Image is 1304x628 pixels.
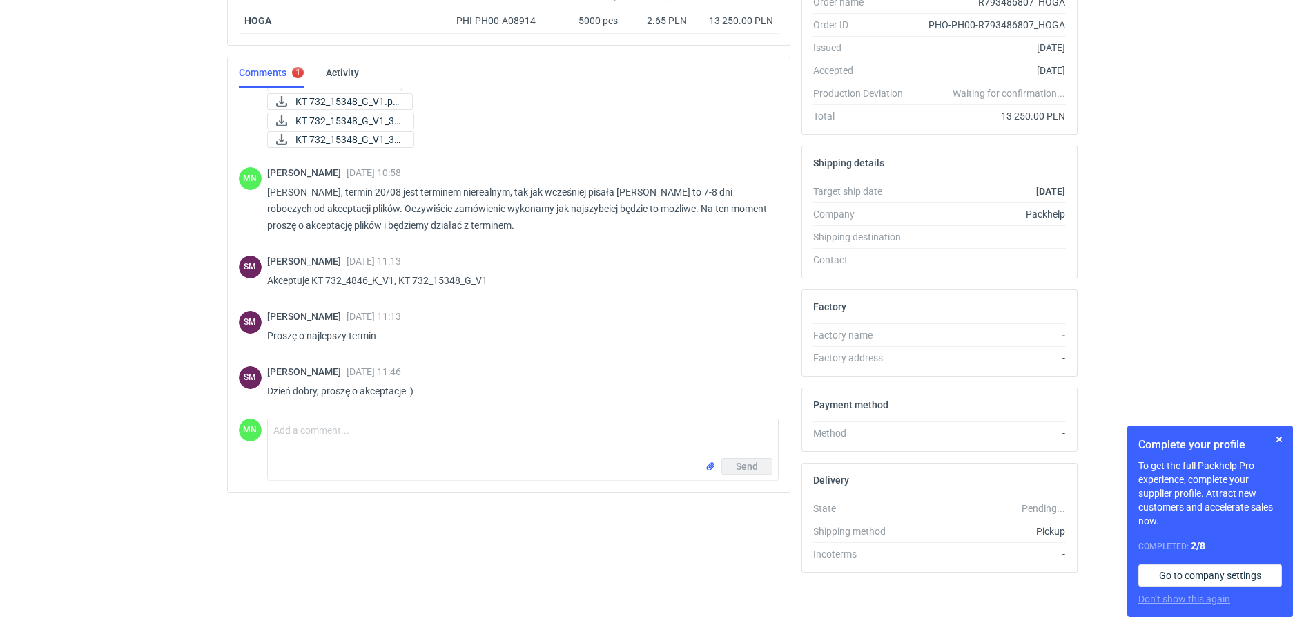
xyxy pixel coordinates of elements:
[813,524,914,538] div: Shipping method
[347,256,401,267] span: [DATE] 11:13
[239,57,304,88] a: Comments1
[914,253,1066,267] div: -
[736,462,758,471] span: Send
[813,230,914,244] div: Shipping destination
[347,311,401,322] span: [DATE] 11:13
[1138,592,1230,606] button: Don’t show this again
[244,15,271,26] strong: HOGA
[629,14,687,28] div: 2.65 PLN
[953,86,1065,100] em: Waiting for confirmation...
[326,57,359,88] a: Activity
[239,366,262,389] figcaption: SM
[267,327,768,344] p: Proszę o najlepszy termin
[914,64,1066,77] div: [DATE]
[554,8,623,34] div: 5000 pcs
[267,256,347,267] span: [PERSON_NAME]
[267,113,405,129] div: KT 732_15348_G_V1_3D ruch.pdf
[813,475,849,486] h2: Delivery
[813,184,914,198] div: Target ship date
[267,131,405,148] div: KT 732_15348_G_V1_3D.JPG
[347,366,401,377] span: [DATE] 11:46
[239,311,262,334] figcaption: SM
[239,419,262,441] div: Małgorzata Nowotna
[239,311,262,334] div: Sebastian Markut
[1036,186,1065,197] strong: [DATE]
[239,167,262,190] figcaption: MN
[1138,437,1282,453] h1: Complete your profile
[267,184,768,234] p: [PERSON_NAME], termin 20/08 jest terminem nierealnym, tak jak wcześniej pisała [PERSON_NAME] to 7...
[914,351,1066,365] div: -
[239,167,262,190] div: Małgorzata Nowotna
[239,256,262,278] div: Sebastian Markut
[914,547,1066,561] div: -
[813,301,846,312] h2: Factory
[813,109,914,123] div: Total
[813,18,914,32] div: Order ID
[813,158,884,169] h2: Shipping details
[1022,503,1065,514] em: Pending...
[267,167,347,178] span: [PERSON_NAME]
[914,328,1066,342] div: -
[267,93,405,110] div: KT 732_15348_G_V1.pdf
[295,68,300,77] div: 1
[813,351,914,365] div: Factory address
[813,64,914,77] div: Accepted
[813,328,914,342] div: Factory name
[914,18,1066,32] div: PHO-PH00-R793486807_HOGA
[295,113,402,129] span: KT 732_15348_G_V1_3D...
[914,41,1066,55] div: [DATE]
[456,14,549,28] div: PHI-PH00-A08914
[267,383,768,399] p: Dzień dobry, proszę o akceptacje :)
[347,167,401,178] span: [DATE] 10:58
[267,131,414,148] a: KT 732_15348_G_V1_3D...
[1191,540,1205,551] strong: 2 / 8
[1138,459,1282,528] p: To get the full Packhelp Pro experience, complete your supplier profile. Attract new customers an...
[813,253,914,267] div: Contact
[295,94,401,109] span: KT 732_15348_G_V1.pd...
[698,14,773,28] div: 13 250.00 PLN
[239,256,262,278] figcaption: SM
[1271,431,1287,448] button: Skip for now
[813,41,914,55] div: Issued
[721,458,772,475] button: Send
[295,132,402,147] span: KT 732_15348_G_V1_3D...
[267,366,347,377] span: [PERSON_NAME]
[813,86,914,100] div: Production Deviation
[813,399,888,410] h2: Payment method
[813,207,914,221] div: Company
[813,426,914,440] div: Method
[1138,564,1282,587] a: Go to company settings
[914,207,1066,221] div: Packhelp
[813,547,914,561] div: Incoterms
[267,113,414,129] a: KT 732_15348_G_V1_3D...
[239,419,262,441] figcaption: MN
[267,93,413,110] a: KT 732_15348_G_V1.pd...
[813,502,914,515] div: State
[239,366,262,389] div: Sebastian Markut
[1138,539,1282,553] div: Completed:
[914,524,1066,538] div: Pickup
[914,109,1066,123] div: 13 250.00 PLN
[267,272,768,289] p: Akceptuje KT 732_4846_K_V1, KT 732_15348_G_V1
[914,426,1066,440] div: -
[267,311,347,322] span: [PERSON_NAME]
